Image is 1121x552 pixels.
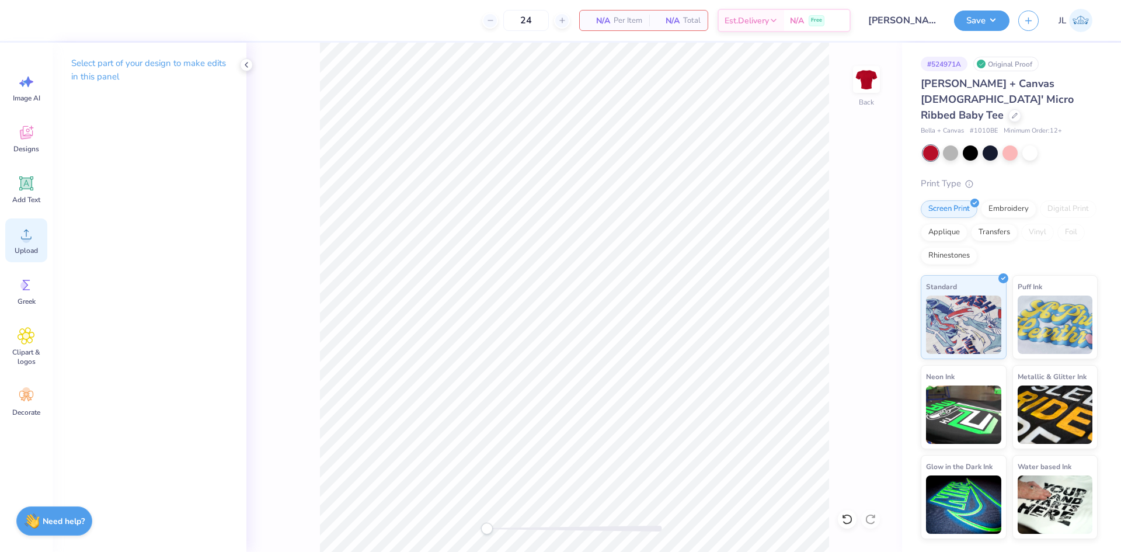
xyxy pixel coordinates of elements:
span: Decorate [12,408,40,417]
span: Minimum Order: 12 + [1004,126,1062,136]
div: Rhinestones [921,247,977,265]
span: Free [811,16,822,25]
input: – – [503,10,549,31]
input: Untitled Design [859,9,945,32]
a: JL [1053,9,1098,32]
img: Neon Ink [926,386,1001,444]
span: Neon Ink [926,370,955,383]
span: Image AI [13,93,40,103]
span: Water based Ink [1018,460,1071,473]
span: Metallic & Glitter Ink [1018,370,1087,383]
button: Save [954,11,1009,31]
span: Add Text [12,195,40,204]
img: Water based Ink [1018,475,1093,534]
div: # 524971A [921,57,967,71]
span: N/A [656,15,680,27]
span: N/A [790,15,804,27]
span: Clipart & logos [7,348,46,366]
span: Glow in the Dark Ink [926,460,993,473]
span: Designs [13,144,39,154]
div: Back [859,97,874,107]
span: Upload [15,246,38,255]
img: Puff Ink [1018,296,1093,354]
span: JL [1059,14,1066,27]
div: Applique [921,224,967,241]
strong: Need help? [43,516,85,527]
span: Puff Ink [1018,280,1042,293]
img: Jairo Laqui [1069,9,1092,32]
div: Original Proof [973,57,1039,71]
img: Back [855,68,878,91]
div: Vinyl [1021,224,1054,241]
img: Glow in the Dark Ink [926,475,1001,534]
span: N/A [587,15,610,27]
span: Per Item [614,15,642,27]
div: Embroidery [981,200,1036,218]
span: Est. Delivery [725,15,769,27]
div: Accessibility label [481,523,493,534]
span: Bella + Canvas [921,126,964,136]
span: [PERSON_NAME] + Canvas [DEMOGRAPHIC_DATA]' Micro Ribbed Baby Tee [921,77,1074,122]
div: Transfers [971,224,1018,241]
div: Digital Print [1040,200,1096,218]
div: Foil [1057,224,1085,241]
p: Select part of your design to make edits in this panel [71,57,228,84]
div: Screen Print [921,200,977,218]
span: Total [683,15,701,27]
span: Greek [18,297,36,306]
div: Print Type [921,177,1098,190]
img: Metallic & Glitter Ink [1018,386,1093,444]
img: Standard [926,296,1001,354]
span: Standard [926,280,957,293]
span: # 1010BE [970,126,998,136]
